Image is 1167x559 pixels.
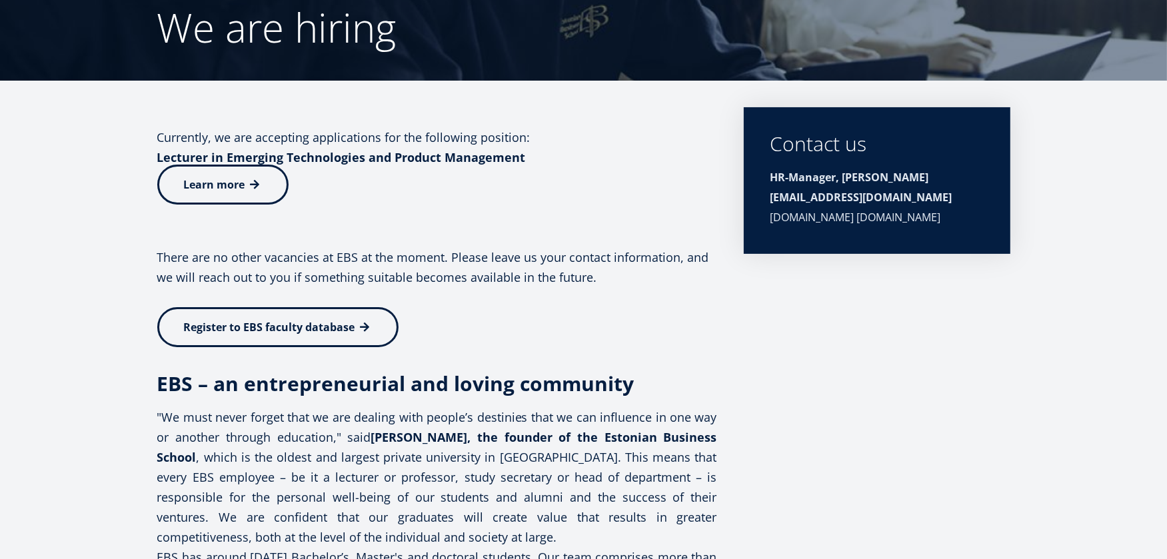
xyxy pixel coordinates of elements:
span: Register to EBS faculty database [184,320,355,334]
a: Register to EBS faculty database [157,307,399,347]
strong: [PERSON_NAME], the founder of the Estonian Business School [157,429,717,465]
strong: EBS – an entrepreneurial and loving community [157,370,634,397]
p: There are no other vacancies at EBS at the moment. Please leave us your contact information, and ... [157,247,717,287]
p: Currently, we are accepting applications for the following position: [157,127,717,167]
div: Contact us [770,134,984,154]
div: [DOMAIN_NAME] [DOMAIN_NAME] [770,167,984,227]
strong: HR-Manager, [PERSON_NAME][EMAIL_ADDRESS][DOMAIN_NAME] [770,170,952,205]
a: Learn more [157,165,289,205]
span: Learn more [184,177,245,192]
strong: Lecturer in Emerging Technologies and Product Management [157,149,526,165]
